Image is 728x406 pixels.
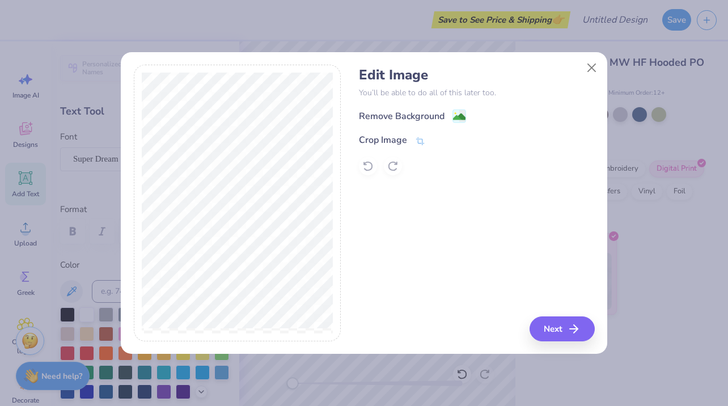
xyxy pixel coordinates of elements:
p: You’ll be able to do all of this later too. [359,87,594,99]
h4: Edit Image [359,67,594,83]
button: Close [581,57,603,78]
button: Next [530,316,595,341]
div: Crop Image [359,133,407,147]
div: Remove Background [359,109,445,123]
